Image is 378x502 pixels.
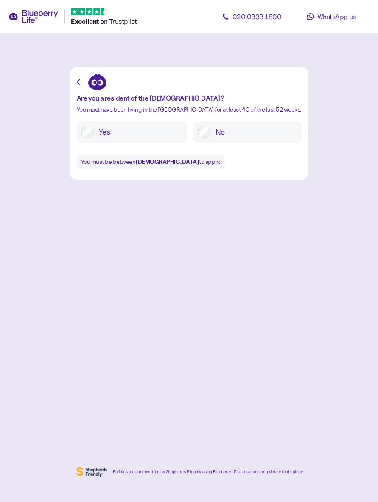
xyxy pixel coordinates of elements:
div: Policies are underwritten by Shepherds Friendly using Blueberry Life’s advanced proprietary techn... [113,470,303,474]
a: 020 0333 1800 [213,8,290,25]
div: Are you a resident of the [DEMOGRAPHIC_DATA]? [77,95,302,102]
b: [DEMOGRAPHIC_DATA] [135,158,199,165]
span: Excellent ️ [71,17,100,25]
a: WhatsApp us [293,8,370,25]
span: on Trustpilot [100,17,137,25]
div: You must have been living in the [GEOGRAPHIC_DATA] for at least 40 of the last 52 weeks. [77,106,302,113]
label: Yes [94,126,182,138]
img: Shephers Friendly [75,465,109,479]
label: No [210,126,297,138]
div: You must be between to apply. [77,155,225,169]
span: WhatsApp us [317,12,356,21]
span: 020 0333 1800 [232,12,282,21]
